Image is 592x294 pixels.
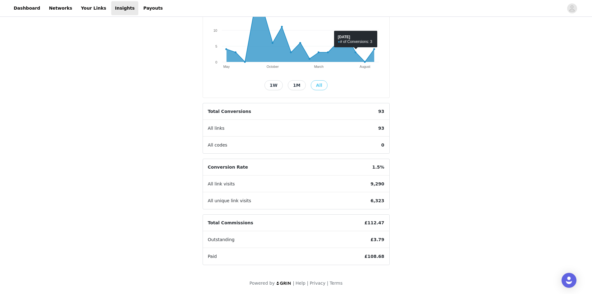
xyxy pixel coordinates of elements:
[203,248,222,265] span: Paid
[264,80,283,90] button: 1W
[203,176,240,192] span: All link visits
[215,44,217,48] text: 5
[296,281,305,286] a: Help
[203,215,258,231] span: Total Commissions
[203,120,230,137] span: All links
[266,65,278,68] text: October
[365,231,389,248] span: £3.79
[376,137,389,153] span: 0
[111,1,138,15] a: Insights
[311,80,328,90] button: All
[365,176,389,192] span: 9,290
[360,65,370,68] text: August
[307,281,308,286] span: |
[77,1,110,15] a: Your Links
[327,281,328,286] span: |
[276,281,291,285] img: logo
[203,159,253,175] span: Conversion Rate
[10,1,44,15] a: Dashboard
[213,29,217,32] text: 10
[203,231,240,248] span: Outstanding
[223,65,230,68] text: May
[310,281,326,286] a: Privacy
[367,159,389,175] span: 1.5%
[373,103,389,120] span: 93
[569,3,575,13] div: avatar
[250,281,275,286] span: Powered by
[293,281,294,286] span: |
[562,273,576,288] div: Open Intercom Messenger
[140,1,167,15] a: Payouts
[330,281,342,286] a: Terms
[45,1,76,15] a: Networks
[365,193,389,209] span: 6,323
[360,215,389,231] span: £112.47
[373,120,389,137] span: 93
[314,65,324,68] text: March
[288,80,306,90] button: 1M
[203,137,232,153] span: All codes
[360,248,389,265] span: £108.68
[215,60,217,64] text: 0
[203,103,256,120] span: Total Conversions
[203,193,256,209] span: All unique link visits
